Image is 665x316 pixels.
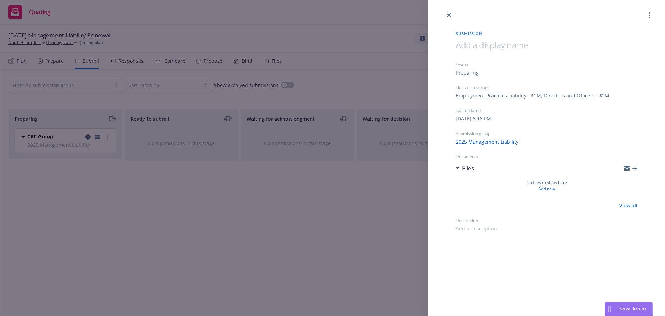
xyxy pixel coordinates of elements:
[456,62,637,68] div: Status
[456,108,637,113] div: Last updated
[456,130,637,136] div: Submission group
[456,138,518,145] a: 2025 Management Liability
[538,186,555,192] a: Add new
[456,85,637,91] div: Lines of coverage
[456,115,491,122] div: [DATE] 6:16 PM
[456,69,479,76] div: Preparing
[456,31,637,36] span: Submission
[619,306,647,312] span: Nova Assist
[456,92,609,99] div: Employment Practices Liability - $1M, Directors and Officers - $2M
[526,180,567,186] span: No files to show here
[605,302,653,316] button: Nova Assist
[462,164,474,173] h3: Files
[445,11,453,19] a: close
[605,302,614,316] div: Drag to move
[646,11,654,19] a: more
[619,202,637,209] a: View all
[456,217,637,223] div: Description
[456,154,637,160] div: Documents
[456,164,474,173] div: Files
